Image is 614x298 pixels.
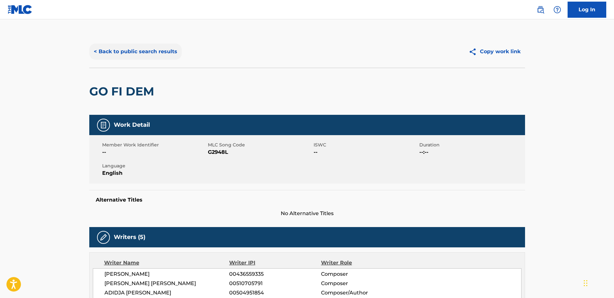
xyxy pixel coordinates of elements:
[208,142,312,148] span: MLC Song Code
[102,148,206,156] span: --
[321,259,404,267] div: Writer Role
[568,2,606,18] a: Log In
[553,6,561,14] img: help
[534,3,547,16] a: Public Search
[321,289,404,297] span: Composer/Author
[8,5,33,14] img: MLC Logo
[419,148,523,156] span: --:--
[96,197,519,203] h5: Alternative Titles
[584,273,588,293] div: Drag
[102,142,206,148] span: Member Work Identifier
[114,121,150,129] h5: Work Detail
[89,44,182,60] button: < Back to public search results
[314,142,418,148] span: ISWC
[100,121,107,129] img: Work Detail
[314,148,418,156] span: --
[469,48,480,56] img: Copy work link
[229,289,321,297] span: 00504951854
[419,142,523,148] span: Duration
[114,233,145,241] h5: Writers (5)
[208,148,312,156] span: G2948L
[551,3,564,16] div: Help
[229,270,321,278] span: 00436559335
[89,84,157,99] h2: GO FI DEM
[104,280,229,287] span: [PERSON_NAME] [PERSON_NAME]
[321,280,404,287] span: Composer
[229,259,321,267] div: Writer IPI
[100,233,107,241] img: Writers
[104,270,229,278] span: [PERSON_NAME]
[537,6,544,14] img: search
[104,289,229,297] span: ADIDJA [PERSON_NAME]
[102,169,206,177] span: English
[104,259,229,267] div: Writer Name
[582,267,614,298] iframe: Chat Widget
[89,210,525,217] span: No Alternative Titles
[464,44,525,60] button: Copy work link
[229,280,321,287] span: 00510705791
[321,270,404,278] span: Composer
[102,163,206,169] span: Language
